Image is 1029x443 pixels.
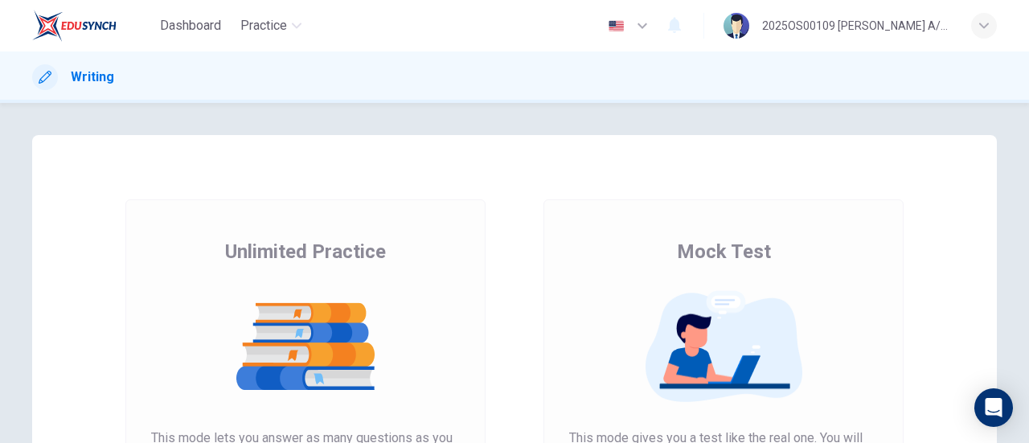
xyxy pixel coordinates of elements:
[762,16,952,35] div: 2025OS00109 [PERSON_NAME] A/P SWATHESAM
[606,20,626,32] img: en
[71,68,114,87] h1: Writing
[240,16,287,35] span: Practice
[32,10,154,42] a: EduSynch logo
[677,239,771,265] span: Mock Test
[154,11,228,40] button: Dashboard
[225,239,386,265] span: Unlimited Practice
[234,11,308,40] button: Practice
[32,10,117,42] img: EduSynch logo
[160,16,221,35] span: Dashboard
[724,13,749,39] img: Profile picture
[974,388,1013,427] div: Open Intercom Messenger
